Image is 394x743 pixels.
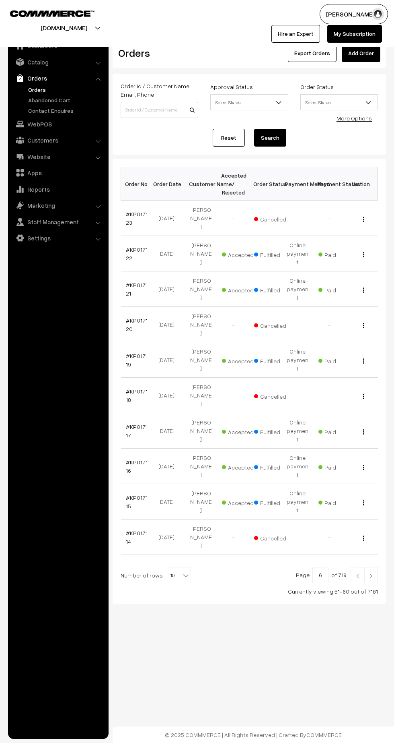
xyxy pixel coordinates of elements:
[327,25,382,43] a: My Subscription
[363,288,364,293] img: Menu
[153,413,185,449] td: [DATE]
[126,317,148,332] a: #KP017120
[217,201,249,236] td: -
[126,459,148,474] a: #KP017116
[185,236,217,271] td: [PERSON_NAME]
[222,461,262,472] span: Accepted
[10,198,106,213] a: Marketing
[153,378,185,413] td: [DATE]
[222,497,262,507] span: Accepted
[167,567,191,583] span: 10
[363,500,364,505] img: Menu
[121,102,198,118] input: Order Id / Customer Name / Customer Email / Customer Phone
[121,571,163,579] span: Number of rows
[10,215,106,229] a: Staff Management
[318,426,359,436] span: Paid
[153,236,185,271] td: [DATE]
[331,571,347,578] span: of 719
[126,281,148,297] a: #KP017121
[281,236,314,271] td: Online payment
[254,390,294,401] span: Cancelled
[10,166,106,180] a: Apps
[363,358,364,364] img: Menu
[153,307,185,342] td: [DATE]
[281,342,314,378] td: Online payment
[126,530,148,545] a: #KP017114
[126,494,148,509] a: #KP017115
[296,571,310,578] span: Page
[300,94,378,110] span: Select Status
[210,83,253,91] label: Approval Status
[281,271,314,307] td: Online payment
[254,461,294,472] span: Fulfilled
[10,71,106,85] a: Orders
[363,536,364,541] img: Menu
[118,47,197,59] h2: Orders
[320,4,388,24] button: [PERSON_NAME]
[153,342,185,378] td: [DATE]
[26,106,106,115] a: Contact Enquires
[300,83,334,91] label: Order Status
[185,378,217,413] td: [PERSON_NAME]
[126,246,148,261] a: #KP017122
[314,307,346,342] td: -
[217,378,249,413] td: -
[222,426,262,436] span: Accepted
[254,248,294,259] span: Fulfilled
[121,587,378,596] div: Currently viewing 51-60 out of 7181
[314,378,346,413] td: -
[314,167,346,201] th: Payment Status
[281,167,314,201] th: Payment Method
[26,85,106,94] a: Orders
[211,95,287,110] span: Select Status
[10,55,106,69] a: Catalog
[185,271,217,307] td: [PERSON_NAME]
[337,115,372,122] a: More Options
[306,731,342,738] a: COMMMERCE
[121,82,198,99] label: Order Id / Customer Name, Email, Phone
[210,94,288,110] span: Select Status
[301,95,378,110] span: Select Status
[153,167,185,201] th: Order Date
[113,726,394,743] footer: © 2025 COMMMERCE | All Rights Reserved | Crafted By
[217,519,249,555] td: -
[367,573,375,578] img: Right
[318,461,359,472] span: Paid
[126,388,148,403] a: #KP017118
[126,423,148,439] a: #KP017117
[254,319,294,330] span: Cancelled
[185,167,217,201] th: Customer Name
[185,307,217,342] td: [PERSON_NAME]
[126,352,148,368] a: #KP017119
[185,201,217,236] td: [PERSON_NAME]
[10,133,106,147] a: Customers
[12,18,115,38] button: [DOMAIN_NAME]
[318,284,359,294] span: Paid
[254,355,294,365] span: Fulfilled
[363,217,364,222] img: Menu
[121,167,153,201] th: Order No
[222,355,262,365] span: Accepted
[222,248,262,259] span: Accepted
[281,484,314,519] td: Online payment
[153,484,185,519] td: [DATE]
[213,129,245,147] a: Reset
[10,8,80,18] a: COMMMERCE
[126,211,148,226] a: #KP017123
[153,271,185,307] td: [DATE]
[254,284,294,294] span: Fulfilled
[363,252,364,257] img: Menu
[217,307,249,342] td: -
[342,44,380,62] a: Add Order
[346,167,378,201] th: Action
[288,44,337,62] button: Export Orders
[10,231,106,245] a: Settings
[363,394,364,399] img: Menu
[363,465,364,470] img: Menu
[153,519,185,555] td: [DATE]
[254,129,286,147] button: Search
[153,449,185,484] td: [DATE]
[185,342,217,378] td: [PERSON_NAME]
[254,532,294,542] span: Cancelled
